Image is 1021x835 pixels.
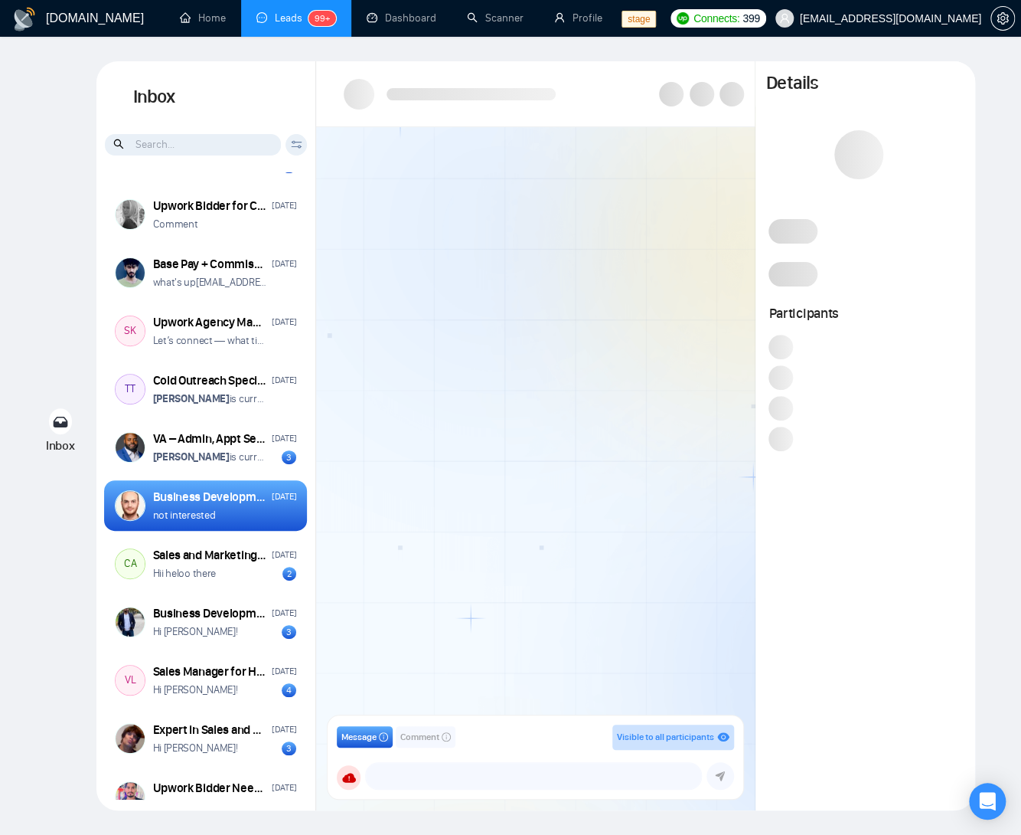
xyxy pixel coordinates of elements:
div: Open Intercom Messenger [969,783,1006,820]
strong: [PERSON_NAME] [153,392,230,405]
div: TT [116,375,145,404]
p: Hi [PERSON_NAME]! [153,799,238,814]
div: [DATE] [272,315,296,329]
img: Ahmed Kamal Elnabarawi [116,607,145,637]
div: [DATE] [272,431,296,446]
span: info-circle [442,732,451,742]
span: Comment [400,730,439,745]
p: Hi [PERSON_NAME]! [153,624,238,639]
div: [DATE] [272,664,296,679]
div: [DATE] [272,606,296,621]
div: 3 [282,625,296,639]
p: is currently restricted from this conversation [153,450,268,464]
img: Adrien D [116,433,145,462]
button: Commentinfo-circle [396,726,455,748]
div: [DATE] [272,490,296,504]
h1: Participants [768,305,961,322]
div: Business Development and Sales Expert in Software Development [153,605,267,622]
p: is currently restricted from this conversation [153,391,268,406]
p: Let’s connect — what times are you available [DATE] (US Pacific Time)? [153,333,268,348]
span: info-circle [379,732,388,742]
span: stage [621,11,656,28]
img: upwork-logo.png [677,12,689,25]
div: VL [116,666,145,695]
a: setting [990,12,1015,25]
div: SK [116,316,145,345]
div: Sales Manager for High-ticket Sales Required [153,663,267,680]
span: Message [341,730,377,745]
img: Taimoor Mansoor [116,258,145,287]
img: Michael De Marco [116,724,145,753]
div: 3 [282,450,296,464]
div: [DATE] [272,373,296,388]
span: eye [717,731,729,743]
p: Comment [153,217,198,231]
a: homeHome [180,11,226,25]
div: [DATE] [272,257,296,271]
div: Cold Outreach Specialist Needed for Lead Generation [153,372,267,389]
div: Base Pay + Commission Upwork Bidder for [GEOGRAPHIC_DATA] Profile [153,256,267,273]
p: not interested [153,508,216,522]
div: Upwork Bidder for Creative & High-Aesthetic Design Projects [153,198,267,214]
span: Inbox [46,438,75,453]
div: VA – Admin, Appt Setting & Warm Lead Generation (DON'T Apply if you want short term opportunity) [153,431,267,447]
img: Alaa Hilal [116,491,145,520]
span: Connects: [693,10,739,27]
button: setting [990,6,1015,31]
div: [DATE] [272,781,296,795]
a: searchScanner [467,11,524,25]
a: userProfile [554,11,602,25]
a: messageLeads99+ [256,11,336,25]
div: Sales and Marketing Manager [153,547,267,564]
div: Upwork Agency Manager – Project Bidding & Promotion [153,314,267,331]
img: Sandeep Kourav [116,782,145,811]
p: Hii heloo there [153,566,217,581]
div: Upwork Bidder Needed for Project Acquisition [153,780,267,797]
div: 2 [282,567,296,581]
p: Hi [PERSON_NAME]! [153,741,238,755]
span: Visible to all participants [617,732,714,742]
h1: Inbox [96,61,315,133]
div: 3 [282,742,296,755]
p: Hi [PERSON_NAME]! [153,683,238,697]
div: 4 [282,683,296,697]
img: logo [12,7,37,31]
a: dashboardDashboard [367,11,436,25]
button: Messageinfo-circle [337,726,393,748]
div: Expert in Sales and Partnership Building Needed [153,722,267,738]
div: [DATE] [272,722,296,737]
span: setting [991,12,1014,25]
div: [DATE] [272,198,296,213]
div: Business Development Professional Needed for Commission-Based Role [153,489,267,506]
p: what's up [153,275,268,290]
div: CA [116,549,145,578]
a: [EMAIL_ADDRESS][DOMAIN_NAME] [196,276,347,289]
span: search [113,136,126,152]
sup: 99+ [308,11,336,26]
span: 399 [742,10,759,27]
strong: [PERSON_NAME] [153,450,230,463]
input: Search... [105,134,281,156]
span: user [779,13,790,24]
img: Ellen Holmsten [116,200,145,229]
h1: Details [766,72,818,95]
div: [DATE] [272,548,296,562]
